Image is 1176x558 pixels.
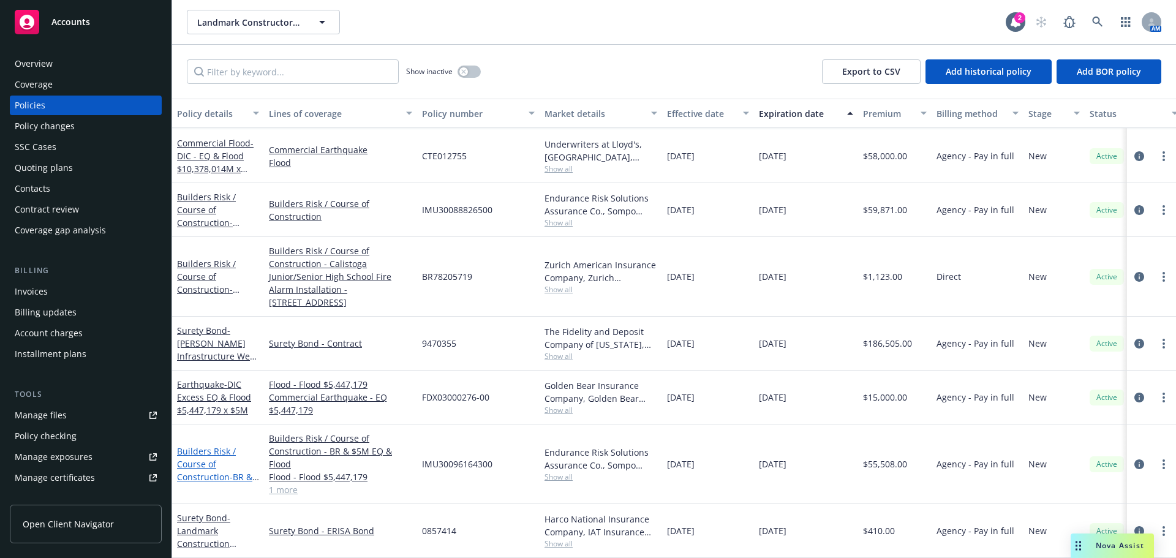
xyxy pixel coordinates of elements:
a: circleInformation [1132,390,1147,405]
a: Overview [10,54,162,74]
div: Billing [10,265,162,277]
a: Policy changes [10,116,162,136]
span: FDX03000276-00 [422,391,489,404]
span: [DATE] [759,391,786,404]
a: more [1156,336,1171,351]
a: Manage claims [10,489,162,508]
button: Premium [858,99,932,128]
div: Status [1090,107,1164,120]
a: Builders Risk / Course of Construction - BR & $5M EQ & Flood [269,432,412,470]
div: Coverage gap analysis [15,221,106,240]
span: $410.00 [863,524,895,537]
span: Show all [545,538,657,549]
span: Show inactive [406,66,453,77]
span: Show all [545,284,657,295]
div: Tools [10,388,162,401]
button: Effective date [662,99,754,128]
span: Agency - Pay in full [937,458,1014,470]
span: IMU30096164300 [422,458,492,470]
div: Endurance Risk Solutions Assurance Co., Sompo International [545,446,657,472]
a: more [1156,524,1171,538]
div: Underwriters at Lloyd's, [GEOGRAPHIC_DATA], [PERSON_NAME] of [GEOGRAPHIC_DATA], Jencap Insurance ... [545,138,657,164]
span: Export to CSV [842,66,900,77]
a: Surety Bond - Contract [269,337,412,350]
a: Surety Bond [177,325,259,401]
span: Active [1095,526,1119,537]
span: New [1028,391,1047,404]
span: Show all [545,351,657,361]
span: [DATE] [759,337,786,350]
span: [DATE] [667,391,695,404]
span: [DATE] [759,203,786,216]
a: Coverage gap analysis [10,221,162,240]
span: Agency - Pay in full [937,337,1014,350]
button: Landmark Constructors, Inc. [187,10,340,34]
a: Accounts [10,5,162,39]
a: Search [1085,10,1110,34]
div: Overview [15,54,53,74]
a: circleInformation [1132,149,1147,164]
div: Billing method [937,107,1005,120]
button: Expiration date [754,99,858,128]
div: Harco National Insurance Company, IAT Insurance Group [545,513,657,538]
a: Builders Risk / Course of Construction [177,445,254,534]
button: Nova Assist [1071,533,1154,558]
span: Active [1095,338,1119,349]
a: more [1156,270,1171,284]
a: Builders Risk / Course of Construction [177,191,257,280]
div: Quoting plans [15,158,73,178]
span: New [1028,149,1047,162]
div: The Fidelity and Deposit Company of [US_STATE], Zurich Insurance Group [545,325,657,351]
div: Market details [545,107,644,120]
span: Show all [545,472,657,482]
div: Invoices [15,282,48,301]
a: Flood - Flood $5,447,179 [269,378,412,391]
a: Switch app [1114,10,1138,34]
a: Installment plans [10,344,162,364]
div: 2 [1014,12,1025,23]
a: Flood [269,156,412,169]
a: Commercial Flood [177,137,254,187]
span: Active [1095,459,1119,470]
span: Active [1095,151,1119,162]
span: 0857414 [422,524,456,537]
a: Quoting plans [10,158,162,178]
div: Policy number [422,107,521,120]
span: Agency - Pay in full [937,203,1014,216]
div: Installment plans [15,344,86,364]
span: $1,123.00 [863,270,902,283]
span: $55,508.00 [863,458,907,470]
a: circleInformation [1132,203,1147,217]
div: Endurance Risk Solutions Assurance Co., Sompo International [545,192,657,217]
span: $15,000.00 [863,391,907,404]
span: New [1028,458,1047,470]
a: Policy checking [10,426,162,446]
a: Commercial Earthquake [269,143,412,156]
div: Coverage [15,75,53,94]
button: Market details [540,99,662,128]
span: [DATE] [667,458,695,470]
a: Account charges [10,323,162,343]
div: Manage claims [15,489,77,508]
div: Contract review [15,200,79,219]
div: Premium [863,107,913,120]
div: Manage certificates [15,468,95,488]
span: Agency - Pay in full [937,149,1014,162]
span: $58,000.00 [863,149,907,162]
a: Billing updates [10,303,162,322]
span: 9470355 [422,337,456,350]
button: Lines of coverage [264,99,417,128]
a: Manage exposures [10,447,162,467]
a: more [1156,390,1171,405]
a: circleInformation [1132,270,1147,284]
div: Policy changes [15,116,75,136]
span: $59,871.00 [863,203,907,216]
a: Surety Bond - ERISA Bond [269,524,412,537]
a: Contacts [10,179,162,198]
a: more [1156,203,1171,217]
a: Builders Risk / Course of Construction - Calistoga Junior/Senior High School Fire Alarm Installat... [269,244,412,309]
span: Agency - Pay in full [937,524,1014,537]
span: Landmark Constructors, Inc. [197,16,303,29]
span: [DATE] [667,149,695,162]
